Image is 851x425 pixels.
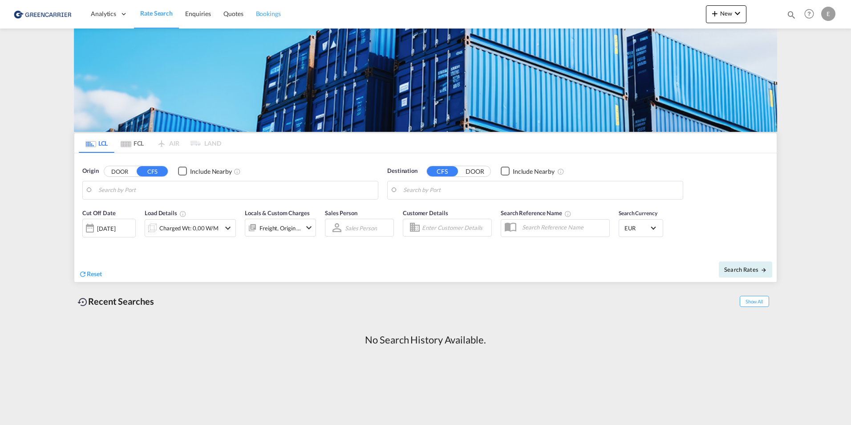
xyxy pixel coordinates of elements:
[74,153,777,282] div: Origin DOOR CFS Checkbox No InkUnchecked: Ignores neighbouring ports when fetching rates.Checked ...
[422,221,489,234] input: Enter Customer Details
[557,168,564,175] md-icon: Unchecked: Ignores neighbouring ports when fetching rates.Checked : Includes neighbouring ports w...
[821,7,835,21] div: E
[74,291,158,311] div: Recent Searches
[223,223,233,233] md-icon: icon-chevron-down
[98,184,373,197] input: Search by Port
[802,6,821,22] div: Help
[87,270,102,278] span: Reset
[190,167,232,176] div: Include Nearby
[403,209,448,217] span: Customer Details
[365,333,486,347] div: No Search History Available.
[79,133,114,153] md-tab-item: LCL
[256,10,281,17] span: Bookings
[344,221,378,234] md-select: Sales Person
[259,222,301,234] div: Freight Origin Destination
[325,209,357,217] span: Sales Person
[104,166,135,176] button: DOOR
[145,209,186,217] span: Load Details
[74,29,777,132] img: GreenCarrierFCL_LCL.png
[91,9,116,18] span: Analytics
[724,266,767,273] span: Search Rates
[706,5,746,23] button: icon-plus 400-fgNewicon-chevron-down
[114,133,150,153] md-tab-item: FCL
[709,8,720,19] md-icon: icon-plus 400-fg
[403,184,678,197] input: Search by Port
[245,219,316,237] div: Freight Origin Destinationicon-chevron-down
[564,210,571,217] md-icon: Your search will be saved by the below given name
[786,10,796,20] md-icon: icon-magnify
[79,270,87,278] md-icon: icon-refresh
[234,168,241,175] md-icon: Unchecked: Ignores neighbouring ports when fetching rates.Checked : Includes neighbouring ports w...
[145,219,236,237] div: Charged Wt: 0,00 W/Micon-chevron-down
[518,221,609,234] input: Search Reference Name
[624,221,658,234] md-select: Select Currency: € EUREuro
[619,210,657,217] span: Search Currency
[719,262,772,278] button: Search Ratesicon-arrow-right
[501,209,571,217] span: Search Reference Name
[77,297,88,307] md-icon: icon-backup-restore
[159,222,219,234] div: Charged Wt: 0,00 W/M
[245,209,310,217] span: Locals & Custom Charges
[82,209,116,217] span: Cut Off Date
[223,10,243,17] span: Quotes
[786,10,796,23] div: icon-magnify
[79,133,221,153] md-pagination-wrapper: Use the left and right arrow keys to navigate between tabs
[185,10,211,17] span: Enquiries
[501,167,555,176] md-checkbox: Checkbox No Ink
[459,166,490,176] button: DOOR
[387,167,417,176] span: Destination
[140,9,173,17] span: Rate Search
[82,167,98,176] span: Origin
[624,224,649,232] span: EUR
[709,10,743,17] span: New
[82,219,136,237] div: [DATE]
[82,237,89,249] md-datepicker: Select
[137,166,168,176] button: CFS
[304,222,314,233] md-icon: icon-chevron-down
[802,6,817,21] span: Help
[732,8,743,19] md-icon: icon-chevron-down
[179,210,186,217] md-icon: Chargeable Weight
[740,296,769,307] span: Show All
[427,166,458,176] button: CFS
[79,270,102,279] div: icon-refreshReset
[761,267,767,273] md-icon: icon-arrow-right
[13,4,73,24] img: 1378a7308afe11ef83610d9e779c6b34.png
[513,167,555,176] div: Include Nearby
[97,225,115,233] div: [DATE]
[178,167,232,176] md-checkbox: Checkbox No Ink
